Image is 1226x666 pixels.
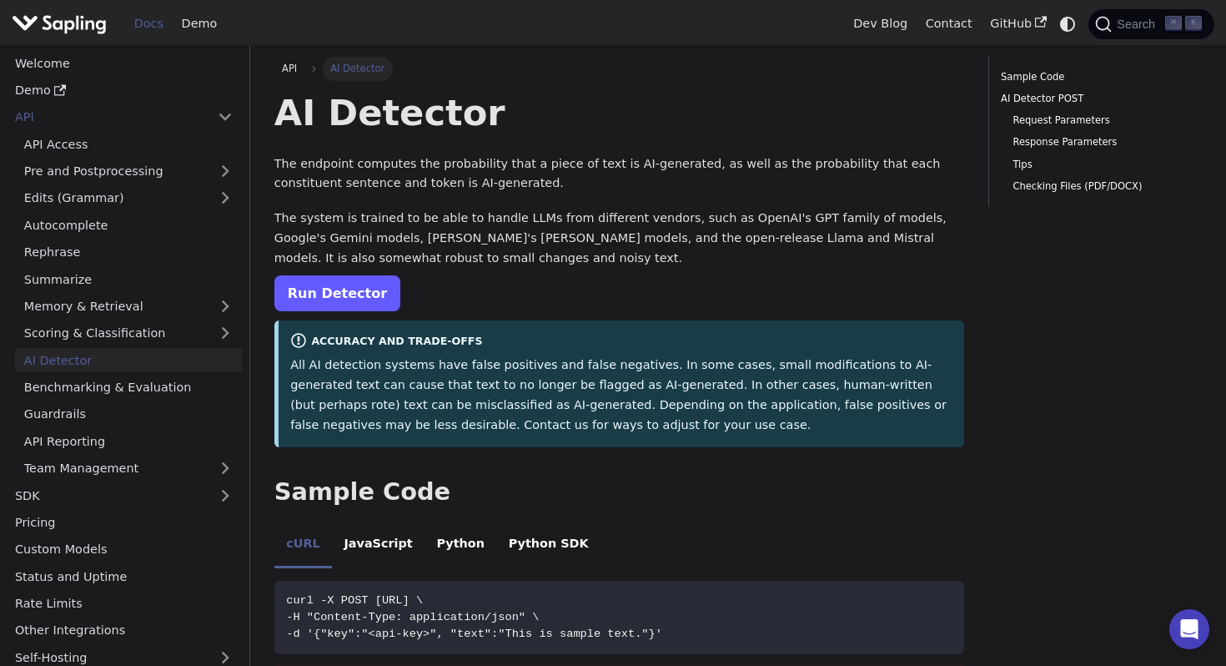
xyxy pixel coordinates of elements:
li: Python [425,522,496,569]
a: Request Parameters [1012,113,1189,129]
li: Python SDK [496,522,600,569]
a: Sapling.ai [12,12,113,36]
p: The system is trained to be able to handle LLMs from different vendors, such as OpenAI's GPT fami... [274,209,964,268]
h2: Sample Code [274,477,964,507]
a: Edits (Grammar) [15,186,242,210]
a: API [6,105,209,129]
a: Summarize [15,267,242,291]
span: curl -X POST [URL] \ [286,594,423,607]
button: Search (Command+K) [1088,9,1213,39]
a: Other Integrations [6,618,242,643]
div: Open Intercom Messenger [1169,609,1209,649]
a: Demo [173,11,226,37]
a: API Reporting [15,429,242,453]
a: Status and Uptime [6,564,242,588]
a: Rate Limits [6,592,242,616]
p: All AI detection systems have false positives and false negatives. In some cases, small modificat... [290,356,952,435]
kbd: ⌘ [1165,16,1182,31]
nav: Breadcrumbs [274,57,964,80]
p: The endpoint computes the probability that a piece of text is AI-generated, as well as the probab... [274,154,964,194]
span: -d '{"key":"<api-key>", "text":"This is sample text."}' [286,628,662,640]
a: API [274,57,305,80]
a: Contact [917,11,982,37]
span: API [282,63,297,74]
button: Expand sidebar category 'SDK' [209,483,242,507]
h1: AI Detector [274,90,964,135]
li: cURL [274,522,332,569]
span: Search [1112,18,1165,31]
kbd: K [1185,16,1202,31]
a: Checking Files (PDF/DOCX) [1012,179,1189,194]
a: Custom Models [6,537,242,562]
button: Collapse sidebar category 'API' [209,105,242,129]
a: Welcome [6,51,242,75]
a: Tips [1012,157,1189,173]
a: Run Detector [274,275,400,311]
a: Demo [6,78,242,103]
a: Memory & Retrieval [15,295,242,319]
a: SDK [6,483,209,507]
a: Pricing [6,511,242,535]
a: Pre and Postprocessing [15,159,242,184]
a: Autocomplete [15,213,242,237]
a: Dev Blog [844,11,916,37]
li: JavaScript [332,522,425,569]
button: Switch between dark and light mode (currently system mode) [1056,12,1080,36]
a: Guardrails [15,402,242,426]
a: AI Detector POST [1001,91,1196,107]
a: Sample Code [1001,69,1196,85]
img: Sapling.ai [12,12,107,36]
span: -H "Content-Type: application/json" \ [286,611,539,623]
a: Docs [125,11,173,37]
a: Team Management [15,457,242,481]
a: Benchmarking & Evaluation [15,376,242,400]
a: Rephrase [15,240,242,265]
span: AI Detector [323,57,393,80]
a: Response Parameters [1012,134,1189,150]
a: AI Detector [15,348,242,372]
a: Scoring & Classification [15,321,242,346]
div: Accuracy and Trade-offs [290,332,952,352]
a: GitHub [981,11,1055,37]
a: API Access [15,132,242,156]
